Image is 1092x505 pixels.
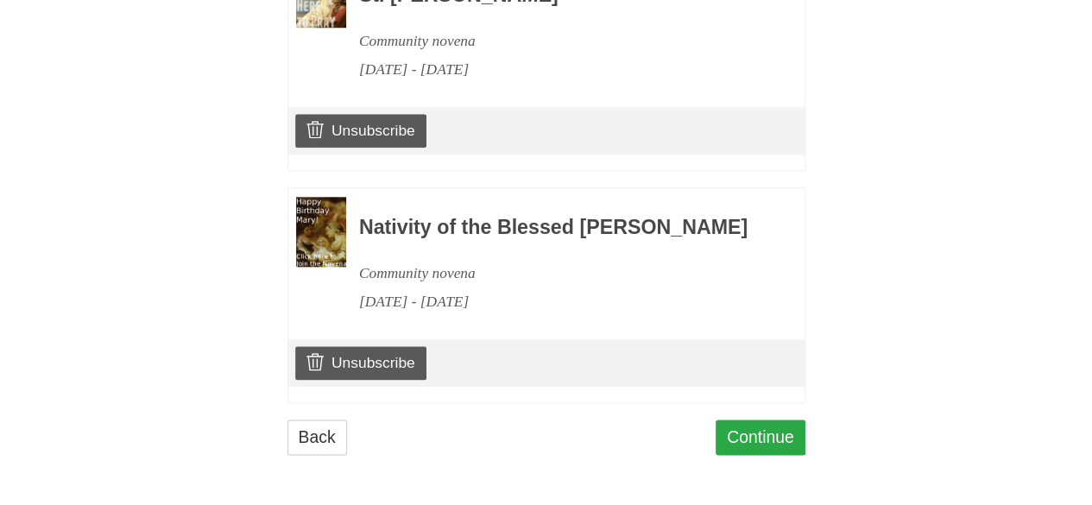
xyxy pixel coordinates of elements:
[295,346,426,379] a: Unsubscribe
[359,259,758,287] div: Community novena
[359,27,758,55] div: Community novena
[716,420,805,455] a: Continue
[295,114,426,147] a: Unsubscribe
[359,55,758,84] div: [DATE] - [DATE]
[359,217,758,239] h3: Nativity of the Blessed [PERSON_NAME]
[359,287,758,316] div: [DATE] - [DATE]
[296,197,346,268] img: Novena image
[287,420,347,455] a: Back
